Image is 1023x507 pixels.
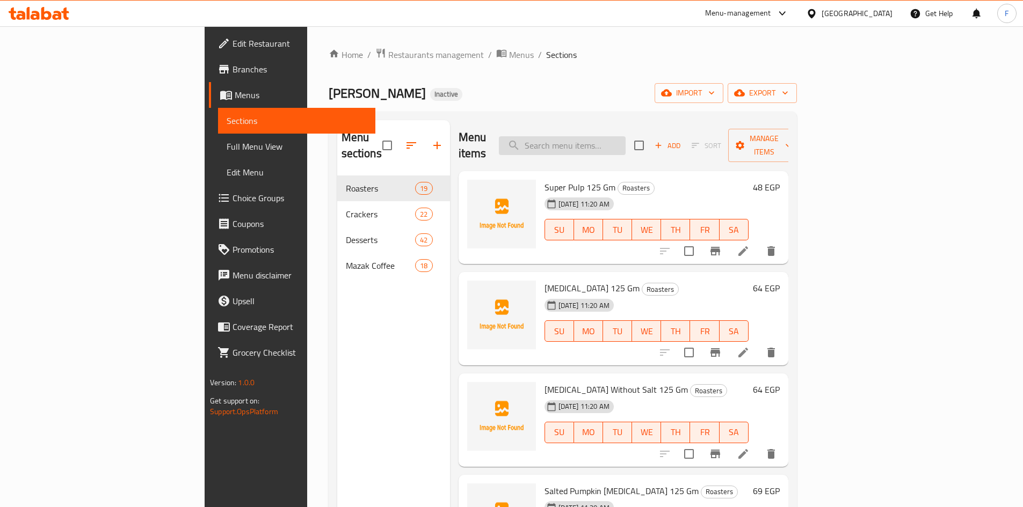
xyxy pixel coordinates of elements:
button: FR [690,219,719,240]
span: 22 [416,209,432,219]
button: MO [574,320,603,342]
span: Add [653,139,682,152]
span: Select section first [685,137,728,154]
span: Coverage Report [233,320,367,333]
span: Roasters [618,182,654,194]
span: SA [724,424,744,440]
span: Coupons [233,217,367,230]
a: Restaurants management [375,48,484,62]
button: delete [758,441,784,467]
img: White Pulp 125 Gm [467,281,536,349]
span: TU [607,222,628,238]
span: 1.0.0 [238,376,255,390]
button: Manage items [728,129,800,162]
span: Edit Restaurant [233,37,367,50]
h6: 64 EGP [753,281,780,296]
a: Coupons [209,211,375,237]
span: FR [694,424,715,440]
button: SU [545,422,574,443]
button: TU [603,422,632,443]
button: delete [758,340,784,365]
span: Choice Groups [233,192,367,204]
input: search [499,136,626,155]
div: Crackers22 [337,201,450,227]
span: import [663,86,715,100]
button: Add section [424,133,450,158]
h2: Menu items [459,129,487,161]
span: TU [607,424,628,440]
span: Version: [210,376,236,390]
a: Support.OpsPlatform [210,405,278,418]
button: TH [661,422,690,443]
span: F [1005,8,1009,19]
button: SU [545,320,574,342]
span: FR [694,222,715,238]
a: Menu disclaimer [209,262,375,288]
div: Roasters [642,283,679,296]
button: import [655,83,723,103]
span: Roasters [346,182,416,195]
button: WE [632,219,661,240]
span: export [736,86,788,100]
a: Edit Restaurant [209,31,375,56]
div: Crackers [346,208,416,221]
a: Edit menu item [737,245,750,258]
span: Sort sections [398,133,424,158]
span: [DATE] 11:20 AM [554,401,614,412]
button: WE [632,422,661,443]
span: Select to update [678,443,700,465]
span: Roasters [642,283,678,296]
span: Roasters [691,385,727,397]
div: Roasters [618,182,655,195]
button: MO [574,422,603,443]
li: / [538,48,542,61]
span: Branches [233,63,367,76]
span: Get support on: [210,394,259,408]
span: MO [578,324,599,339]
span: Super Pulp 125 Gm [545,179,615,195]
span: Sections [227,114,367,127]
span: [PERSON_NAME] [329,81,426,105]
span: SU [549,222,570,238]
span: Upsell [233,295,367,307]
a: Sections [218,108,375,134]
button: TU [603,219,632,240]
h6: 69 EGP [753,483,780,498]
span: Desserts [346,233,416,246]
span: Promotions [233,243,367,256]
span: TH [665,324,686,339]
button: TH [661,320,690,342]
span: SU [549,424,570,440]
a: Coverage Report [209,314,375,340]
button: SA [720,320,749,342]
span: Mazak Coffee [346,259,416,272]
a: Edit menu item [737,447,750,460]
span: Roasters [701,486,737,498]
nav: Menu sections [337,171,450,283]
li: / [488,48,492,61]
span: [MEDICAL_DATA] Without Salt 125 Gm [545,381,688,398]
button: WE [632,320,661,342]
button: FR [690,422,719,443]
span: Grocery Checklist [233,346,367,359]
nav: breadcrumb [329,48,797,62]
h6: 48 EGP [753,180,780,195]
span: SA [724,222,744,238]
span: TU [607,324,628,339]
a: Menus [209,82,375,108]
span: [DATE] 11:20 AM [554,199,614,209]
span: 18 [416,261,432,271]
span: Salted Pumpkin [MEDICAL_DATA] 125 Gm [545,483,699,499]
span: Restaurants management [388,48,484,61]
button: TU [603,320,632,342]
button: Add [650,137,685,154]
span: MO [578,424,599,440]
img: White Pulp Without Salt 125 Gm [467,382,536,451]
a: Choice Groups [209,185,375,211]
span: 42 [416,235,432,245]
div: items [415,208,432,221]
span: Full Menu View [227,140,367,153]
span: Menus [235,89,367,101]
